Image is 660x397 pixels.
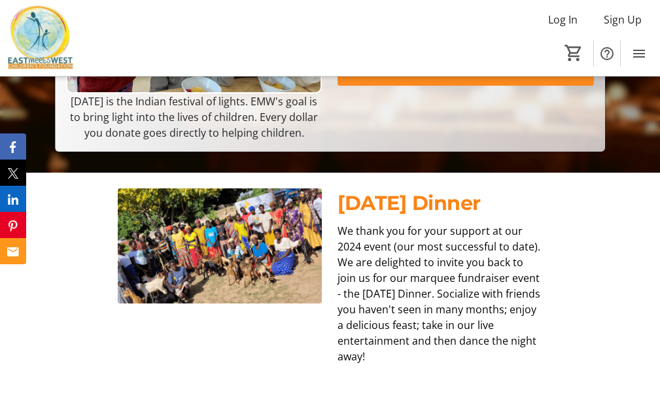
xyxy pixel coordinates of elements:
img: undefined [118,188,322,303]
span: We thank you for your support at our 2024 event (our most successful to date). We are delighted t... [338,224,540,364]
img: East Meets West Children's Foundation's Logo [8,5,73,71]
button: Cart [562,41,585,65]
button: Help [594,41,620,67]
span: Log In [548,12,578,27]
p: [DATE] is the Indian festival of lights. EMW's goal is to bring light into the lives of children.... [66,94,322,141]
button: Log In [538,9,588,30]
button: Tickets [338,60,593,86]
button: Sign Up [593,9,652,30]
button: Menu [626,41,652,67]
p: [DATE] Dinner [338,188,542,218]
span: Sign Up [604,12,642,27]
